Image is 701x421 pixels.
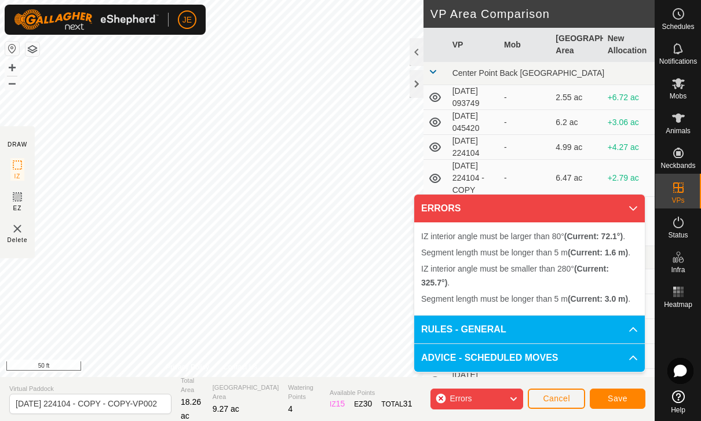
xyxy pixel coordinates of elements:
td: 6.2 ac [551,110,603,135]
td: +3.06 ac [603,110,655,135]
span: Watering Points [288,383,320,402]
span: [GEOGRAPHIC_DATA] Area [213,383,279,402]
td: 4.99 ac [551,135,603,160]
span: IZ interior angle must be smaller than 280° . [421,264,609,287]
span: Delete [8,236,28,244]
button: – [5,76,19,90]
div: EZ [354,398,372,410]
span: Mobs [670,93,687,100]
td: [DATE] 224104 - COPY [448,160,499,197]
a: Privacy Policy [166,362,209,372]
span: 9.27 ac [213,404,239,413]
th: New Allocation [603,28,655,62]
span: Infra [671,266,685,273]
span: 18.26 ac [181,397,201,420]
span: 4 [288,404,293,413]
p-accordion-header: ADVICE - SCHEDULED MOVES [414,344,645,372]
div: IZ [330,398,345,410]
img: VP [10,222,24,236]
td: [DATE] 045420 [448,110,499,135]
b: (Current: 1.6 m) [568,248,628,257]
span: Notifications [659,58,697,65]
b: (Current: 72.1°) [564,232,623,241]
span: Center Point Back [GEOGRAPHIC_DATA] [452,68,604,78]
span: Schedules [662,23,694,30]
span: EZ [13,204,22,213]
div: - [504,141,546,153]
div: - [504,375,546,387]
span: Cancel [543,394,570,403]
span: Help [671,407,685,413]
h2: VP Area Comparison [430,7,655,21]
td: [DATE] 093749 [448,85,499,110]
p-accordion-header: ERRORS [414,195,645,222]
span: Segment length must be longer than 5 m . [421,294,630,303]
span: Animals [666,127,691,134]
span: Available Points [330,388,412,398]
td: 2.55 ac [551,85,603,110]
span: IZ interior angle must be larger than 80° . [421,232,625,241]
td: +6.72 ac [603,85,655,110]
div: - [504,116,546,129]
span: Heatmap [664,301,692,308]
th: VP [448,28,499,62]
div: DRAW [8,140,27,149]
span: 15 [336,399,345,408]
div: TOTAL [381,398,412,410]
span: RULES - GENERAL [421,323,506,336]
b: (Current: 3.0 m) [568,294,628,303]
span: VPs [671,197,684,204]
span: ADVICE - SCHEDULED MOVES [421,351,558,365]
span: Virtual Paddock [9,384,171,394]
span: ERRORS [421,202,461,215]
div: - [504,91,546,104]
p-accordion-content: ERRORS [414,222,645,315]
button: + [5,61,19,75]
button: Map Layers [25,42,39,56]
span: Save [608,394,627,403]
span: Errors [450,394,472,403]
span: 30 [363,399,373,408]
a: Help [655,386,701,418]
td: +4.27 ac [603,135,655,160]
button: Reset Map [5,42,19,56]
td: +2.79 ac [603,160,655,197]
span: Neckbands [660,162,695,169]
th: Mob [499,28,551,62]
button: Cancel [528,389,585,409]
img: Gallagher Logo [14,9,159,30]
span: Total Area [181,376,203,395]
span: Status [668,232,688,239]
td: [DATE] 224104 [448,135,499,160]
span: 31 [403,399,412,408]
span: JE [182,14,192,26]
th: [GEOGRAPHIC_DATA] Area [551,28,603,62]
span: IZ [14,172,21,181]
td: 6.47 ac [551,160,603,197]
div: - [504,172,546,184]
button: Save [590,389,645,409]
p-accordion-header: RULES - GENERAL [414,316,645,343]
a: Contact Us [223,362,257,372]
span: Segment length must be longer than 5 m . [421,248,630,257]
